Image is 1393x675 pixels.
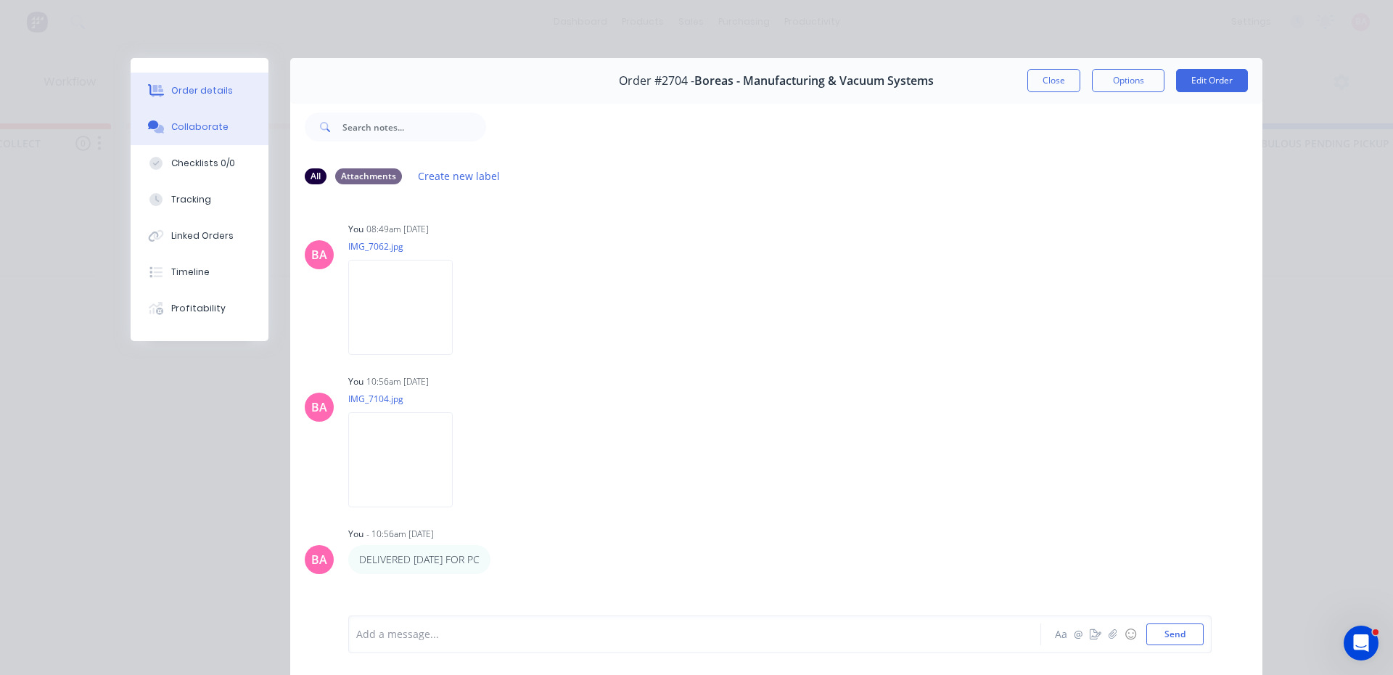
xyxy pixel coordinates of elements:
p: IMG_7062.jpg [348,240,467,253]
div: Tracking [171,193,211,206]
div: You [348,223,363,236]
div: Collaborate [171,120,229,134]
div: - 10:56am [DATE] [366,528,434,541]
span: Boreas - Manufacturing & Vacuum Systems [694,74,934,88]
div: BA [311,246,327,263]
div: Attachments [335,168,402,184]
button: Order details [131,73,268,109]
button: ☺ [1122,626,1139,643]
input: Search notes... [342,112,486,142]
button: Edit Order [1176,69,1248,92]
div: You [348,528,363,541]
button: Options [1092,69,1164,92]
p: IMG_7104.jpg [348,393,467,405]
button: Profitability [131,290,268,327]
div: 10:56am [DATE] [366,375,429,388]
div: BA [311,551,327,568]
button: Create new label [411,166,508,186]
div: BA [311,398,327,416]
p: DELIVERED [DATE] FOR PC [359,552,480,567]
div: You [348,375,363,388]
button: Send [1146,623,1204,645]
button: Linked Orders [131,218,268,254]
button: Timeline [131,254,268,290]
iframe: Intercom live chat [1344,626,1378,660]
button: @ [1069,626,1087,643]
div: Order details [171,84,233,97]
div: All [305,168,326,184]
div: 08:49am [DATE] [366,223,429,236]
div: Profitability [171,302,226,315]
div: Linked Orders [171,229,234,242]
div: Timeline [171,266,210,279]
span: Order #2704 - [619,74,694,88]
button: Close [1027,69,1080,92]
div: Checklists 0/0 [171,157,235,170]
button: Collaborate [131,109,268,145]
button: Aa [1052,626,1069,643]
button: Checklists 0/0 [131,145,268,181]
button: Tracking [131,181,268,218]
